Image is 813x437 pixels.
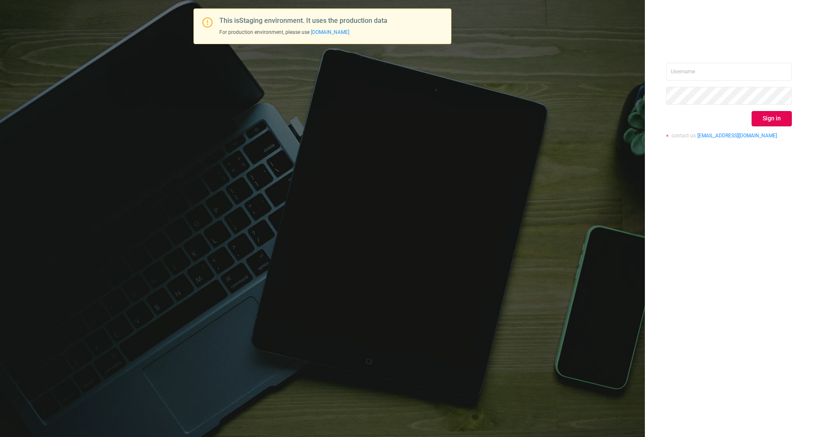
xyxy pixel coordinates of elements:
span: For production environment, please use [219,29,349,35]
a: [EMAIL_ADDRESS][DOMAIN_NAME] [697,133,777,139]
i: icon: exclamation-circle [202,17,213,28]
span: This is Staging environment. It uses the production data [219,17,387,25]
input: Username [666,63,792,81]
a: [DOMAIN_NAME] [311,29,349,35]
span: contact us [672,133,696,139]
button: Sign in [752,111,792,126]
